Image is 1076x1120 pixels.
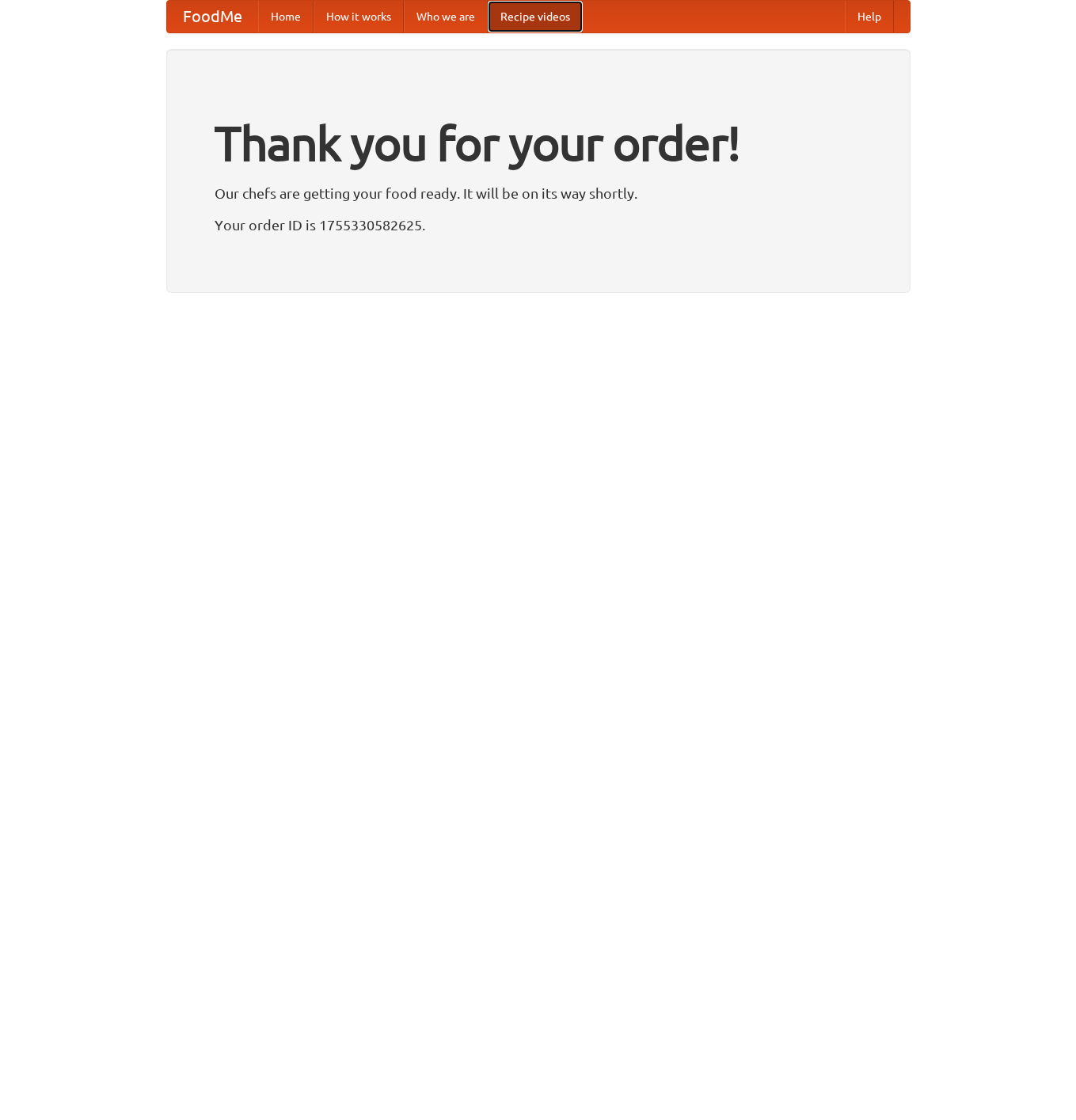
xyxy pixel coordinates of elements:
[167,1,258,32] a: FoodMe
[215,181,862,205] p: Our chefs are getting your food ready. It will be on its way shortly.
[845,1,894,32] a: Help
[314,1,404,32] a: How it works
[215,213,862,237] p: Your order ID is 1755330582625.
[488,1,583,32] a: Recipe videos
[215,105,862,181] h1: Thank you for your order!
[258,1,314,32] a: Home
[404,1,488,32] a: Who we are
